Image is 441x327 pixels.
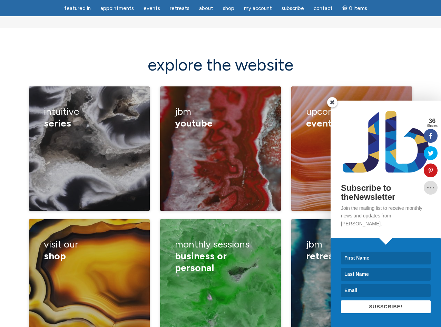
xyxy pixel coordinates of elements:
a: Subscribe [277,2,308,15]
span: Events [144,5,160,11]
a: My Account [240,2,276,15]
a: About [195,2,217,15]
input: Email [341,284,431,297]
a: Contact [310,2,337,15]
a: featured in [60,2,95,15]
h2: explore the website [29,56,412,74]
span: series [44,117,71,129]
span: Shares [427,124,438,128]
span: Contact [314,5,333,11]
input: Last Name [341,268,431,281]
span: 0 items [349,6,367,11]
span: shop [44,250,66,262]
span: Retreats [170,5,189,11]
span: 36 [427,118,438,124]
span: business or personal [175,250,227,273]
a: Shop [219,2,238,15]
a: Retreats [166,2,194,15]
a: Cart0 items [338,1,371,15]
span: About [199,5,213,11]
span: Shop [223,5,234,11]
span: YouTube [175,117,213,129]
h3: visit our [44,234,135,267]
span: featured in [64,5,91,11]
span: SUBSCRIBE! [369,304,402,309]
span: Appointments [100,5,134,11]
span: My Account [244,5,272,11]
h2: Subscribe to theNewsletter [341,184,431,202]
input: First Name [341,252,431,264]
h3: Intuitive [44,101,135,134]
h3: JBM [175,101,266,134]
button: SUBSCRIBE! [341,300,431,313]
a: Appointments [96,2,138,15]
span: Subscribe [282,5,304,11]
a: Events [139,2,164,15]
p: Join the mailing list to receive monthly news and updates from [PERSON_NAME]. [341,204,431,227]
h3: monthly sessions [175,234,266,278]
i: Cart [342,5,349,11]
